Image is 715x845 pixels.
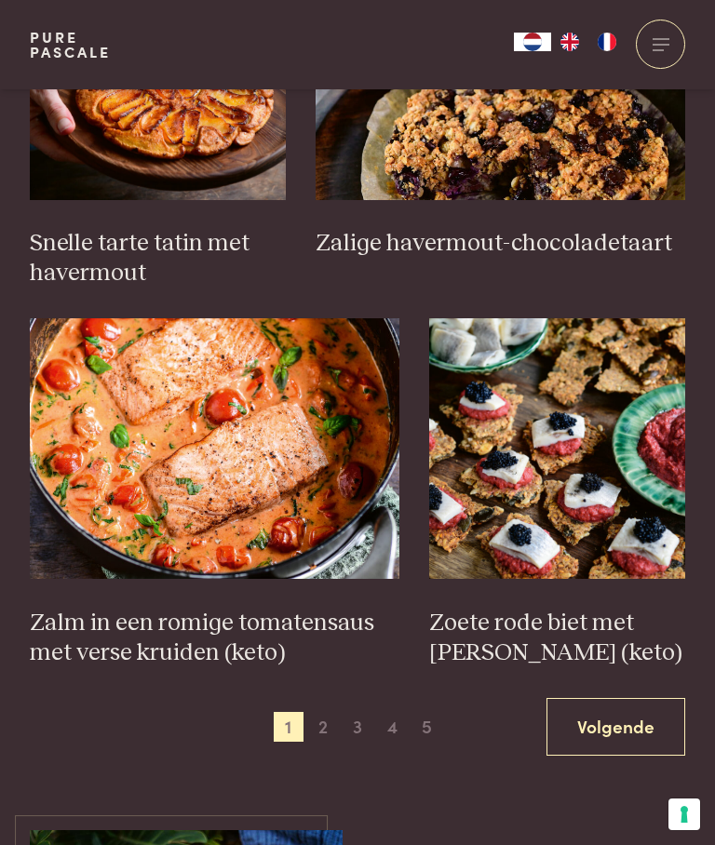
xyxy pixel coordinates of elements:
[514,33,551,51] div: Language
[316,229,686,259] h3: Zalige havermout-chocoladetaart
[30,30,111,60] a: PurePascale
[343,712,372,742] span: 3
[514,33,626,51] aside: Language selected: Nederlands
[308,712,338,742] span: 2
[274,712,304,742] span: 1
[377,712,407,742] span: 4
[30,609,400,668] h3: Zalm in een romige tomatensaus met verse kruiden (keto)
[30,318,400,668] a: Zalm in een romige tomatensaus met verse kruiden (keto) Zalm in een romige tomatensaus met verse ...
[546,698,685,757] a: Volgende
[551,33,626,51] ul: Language list
[588,33,626,51] a: FR
[668,798,700,830] button: Uw voorkeuren voor toestemming voor trackingtechnologieën
[514,33,551,51] a: NL
[411,712,441,742] span: 5
[30,318,400,579] img: Zalm in een romige tomatensaus met verse kruiden (keto)
[429,318,685,668] a: Zoete rode biet met zure haring (keto) Zoete rode biet met [PERSON_NAME] (keto)
[429,318,685,579] img: Zoete rode biet met zure haring (keto)
[429,609,685,668] h3: Zoete rode biet met [PERSON_NAME] (keto)
[30,229,286,288] h3: Snelle tarte tatin met havermout
[551,33,588,51] a: EN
